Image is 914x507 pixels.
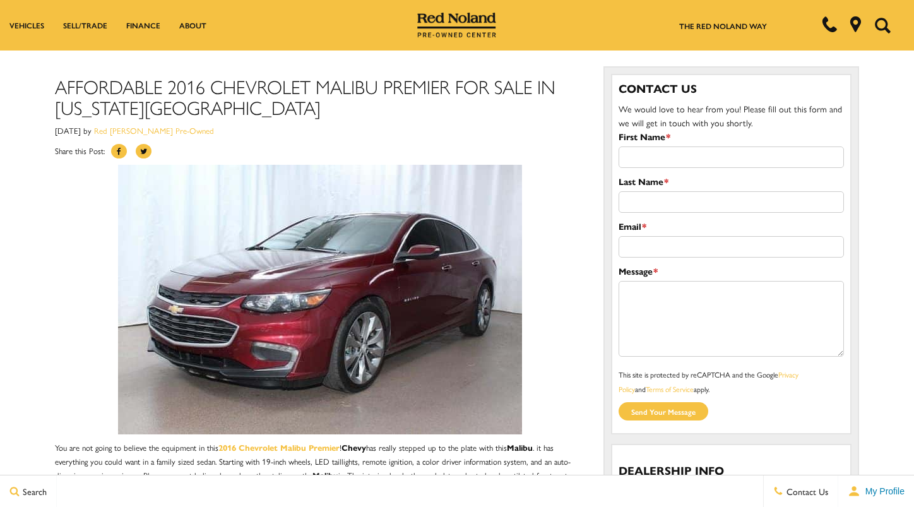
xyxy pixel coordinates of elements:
span: Contact Us [783,485,828,498]
h1: Affordable 2016 Chevrolet Malibu Premier For Sale in [US_STATE][GEOGRAPHIC_DATA] [55,76,585,117]
a: Terms of Service [646,383,694,395]
strong: Chevy [341,441,366,453]
label: Last Name [619,174,668,188]
span: by [83,124,92,136]
strong: Malibu [507,441,533,453]
img: Gently used 2016 Chevy Malibu Premier For Sale Colorado Springs [118,165,522,434]
a: Red [PERSON_NAME] Pre-Owned [94,124,214,136]
button: user-profile-menu [838,475,914,507]
a: 2016 Chevrolet Malibu Premier [218,441,340,453]
label: First Name [619,129,670,143]
a: The Red Noland Way [679,20,767,32]
div: Share this Post: [55,144,585,165]
span: Search [20,485,47,498]
span: [DATE] [55,124,81,136]
h3: Contact Us [619,81,843,95]
a: Red Noland Pre-Owned [417,17,497,30]
button: Open the search field [870,1,895,50]
label: Message [619,264,658,278]
label: Email [619,219,646,233]
h3: Dealership Info [619,464,843,477]
span: We would love to hear from you! Please fill out this form and we will get in touch with you shortly. [619,102,842,129]
small: This site is protected by reCAPTCHA and the Google and apply. [619,369,798,395]
span: My Profile [860,486,905,496]
strong: Malibu [312,469,338,481]
a: Privacy Policy [619,369,798,395]
input: Send your message [619,402,708,421]
img: Red Noland Pre-Owned [417,13,497,38]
